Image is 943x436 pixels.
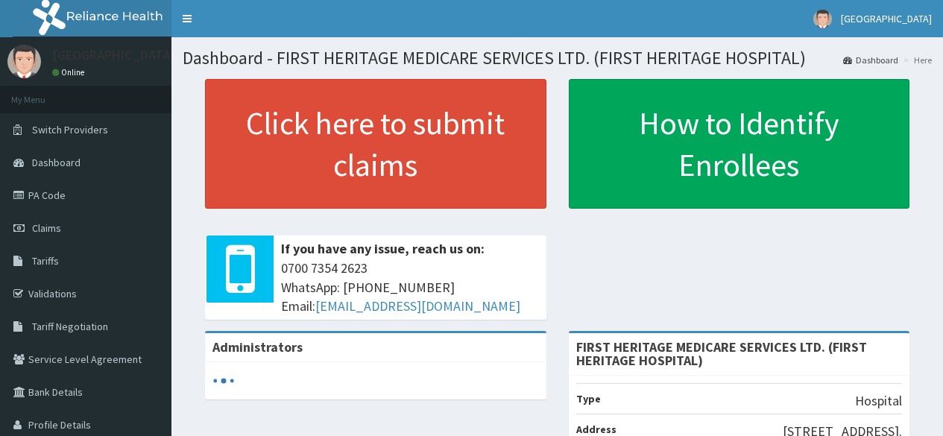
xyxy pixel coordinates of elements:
[32,320,108,333] span: Tariff Negotiation
[52,67,88,78] a: Online
[855,391,902,411] p: Hospital
[281,259,539,316] span: 0700 7354 2623 WhatsApp: [PHONE_NUMBER] Email:
[212,370,235,392] svg: audio-loading
[576,338,867,369] strong: FIRST HERITAGE MEDICARE SERVICES LTD. (FIRST HERITAGE HOSPITAL)
[183,48,932,68] h1: Dashboard - FIRST HERITAGE MEDICARE SERVICES LTD. (FIRST HERITAGE HOSPITAL)
[32,156,81,169] span: Dashboard
[576,392,601,405] b: Type
[281,240,485,257] b: If you have any issue, reach us on:
[32,254,59,268] span: Tariffs
[205,79,546,209] a: Click here to submit claims
[32,123,108,136] span: Switch Providers
[315,297,520,315] a: [EMAIL_ADDRESS][DOMAIN_NAME]
[32,221,61,235] span: Claims
[843,54,898,66] a: Dashboard
[813,10,832,28] img: User Image
[7,45,41,78] img: User Image
[900,54,932,66] li: Here
[841,12,932,25] span: [GEOGRAPHIC_DATA]
[52,48,175,62] p: [GEOGRAPHIC_DATA]
[576,423,616,436] b: Address
[569,79,910,209] a: How to Identify Enrollees
[212,338,303,356] b: Administrators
